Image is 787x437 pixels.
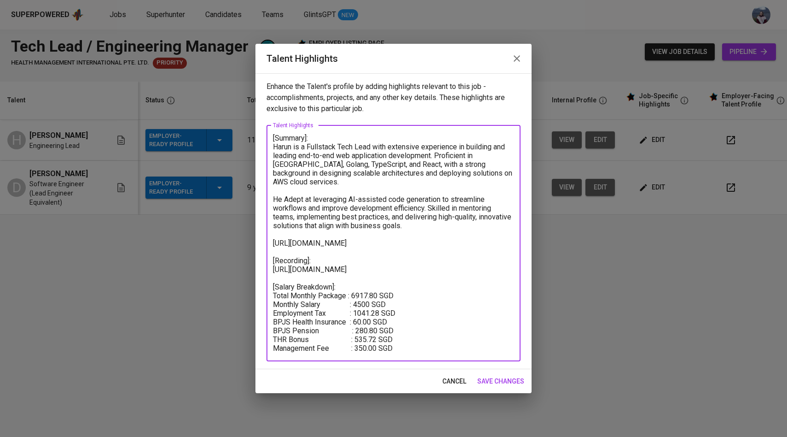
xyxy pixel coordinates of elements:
[477,376,524,387] span: save changes
[439,373,470,390] button: cancel
[266,81,521,114] p: Enhance the Talent's profile by adding highlights relevant to this job - accomplishments, project...
[266,51,521,66] h2: Talent Highlights
[273,134,514,353] textarea: [Summary]: Harun is a Fullstack Tech Lead with extensive experience in building and leading end-t...
[474,373,528,390] button: save changes
[442,376,466,387] span: cancel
